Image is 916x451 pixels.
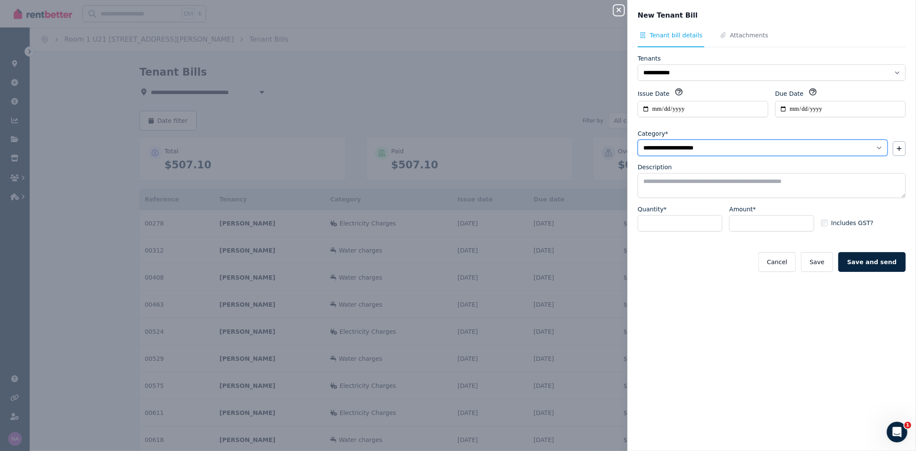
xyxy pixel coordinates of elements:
[638,10,698,21] span: New Tenant Bill
[729,205,756,213] label: Amount*
[775,89,803,98] label: Due Date
[638,31,906,47] nav: Tabs
[801,252,833,272] button: Save
[904,422,911,429] span: 1
[638,163,672,171] label: Description
[758,252,796,272] button: Cancel
[887,422,907,442] iframe: Intercom live chat
[821,219,828,226] input: Includes GST?
[638,89,670,98] label: Issue Date
[730,31,768,40] span: Attachments
[638,205,667,213] label: Quantity*
[831,219,873,227] span: Includes GST?
[650,31,703,40] span: Tenant bill details
[638,129,668,138] label: Category*
[638,54,661,63] label: Tenants
[838,252,906,272] button: Save and send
